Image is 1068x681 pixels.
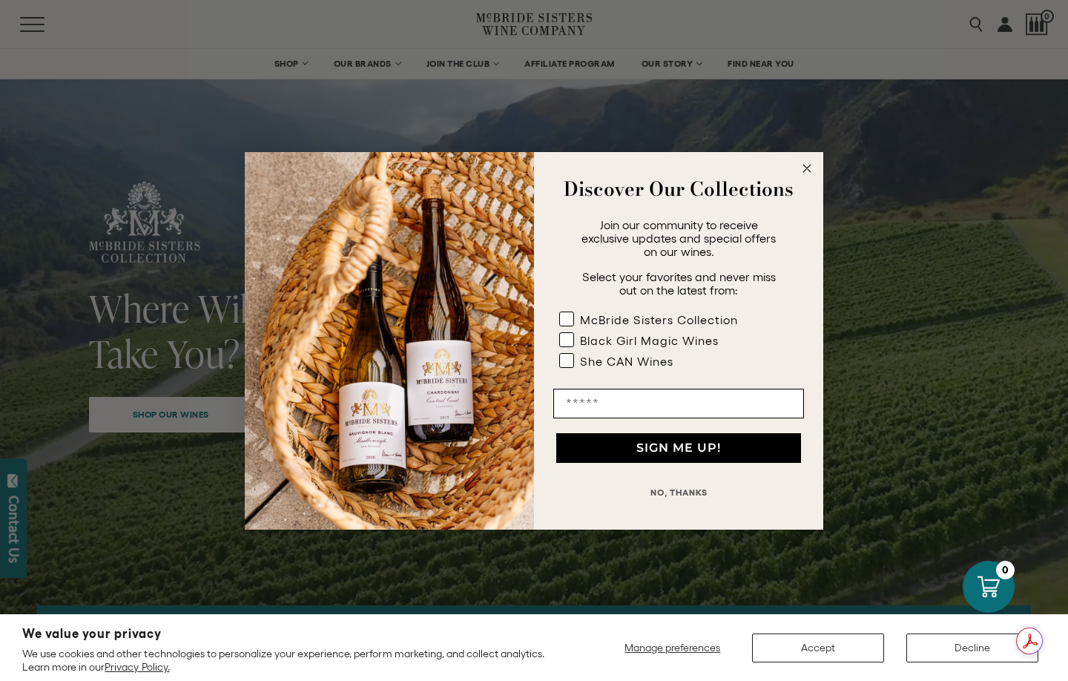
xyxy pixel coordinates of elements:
[906,634,1038,662] button: Decline
[580,355,673,368] div: She CAN Wines
[22,628,564,640] h2: We value your privacy
[582,270,776,297] span: Select your favorites and never miss out on the latest from:
[580,313,738,326] div: McBride Sisters Collection
[798,159,816,177] button: Close dialog
[996,561,1015,579] div: 0
[553,478,804,507] button: NO, THANKS
[581,218,776,258] span: Join our community to receive exclusive updates and special offers on our wines.
[752,634,884,662] button: Accept
[105,661,169,673] a: Privacy Policy.
[22,647,564,674] p: We use cookies and other technologies to personalize your experience, perform marketing, and coll...
[624,642,720,654] span: Manage preferences
[556,433,801,463] button: SIGN ME UP!
[564,174,794,203] strong: Discover Our Collections
[580,334,719,347] div: Black Girl Magic Wines
[245,152,534,530] img: 42653730-7e35-4af7-a99d-12bf478283cf.jpeg
[616,634,730,662] button: Manage preferences
[553,389,804,418] input: Email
